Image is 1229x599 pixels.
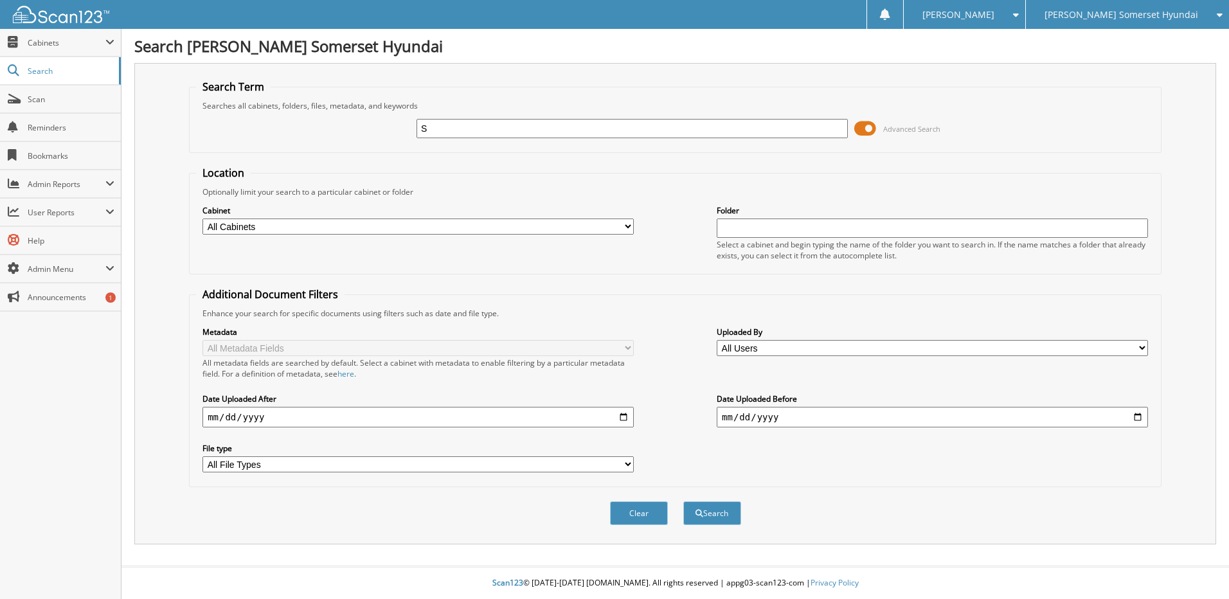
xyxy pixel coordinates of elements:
legend: Additional Document Filters [196,287,345,301]
label: Date Uploaded Before [717,393,1148,404]
a: Privacy Policy [811,577,859,588]
span: [PERSON_NAME] Somerset Hyundai [1045,11,1198,19]
span: Admin Menu [28,264,105,274]
span: Bookmarks [28,150,114,161]
label: Folder [717,205,1148,216]
span: Scan [28,94,114,105]
label: Metadata [202,326,634,337]
span: Help [28,235,114,246]
span: Admin Reports [28,179,105,190]
img: scan123-logo-white.svg [13,6,109,23]
div: Optionally limit your search to a particular cabinet or folder [196,186,1154,197]
h1: Search [PERSON_NAME] Somerset Hyundai [134,35,1216,57]
div: Searches all cabinets, folders, files, metadata, and keywords [196,100,1154,111]
button: Clear [610,501,668,525]
span: Reminders [28,122,114,133]
input: start [202,407,634,427]
legend: Location [196,166,251,180]
label: Cabinet [202,205,634,216]
label: File type [202,443,634,454]
div: All metadata fields are searched by default. Select a cabinet with metadata to enable filtering b... [202,357,634,379]
a: here [337,368,354,379]
button: Search [683,501,741,525]
span: Cabinets [28,37,105,48]
label: Uploaded By [717,326,1148,337]
label: Date Uploaded After [202,393,634,404]
div: Enhance your search for specific documents using filters such as date and file type. [196,308,1154,319]
div: © [DATE]-[DATE] [DOMAIN_NAME]. All rights reserved | appg03-scan123-com | [121,568,1229,599]
span: Scan123 [492,577,523,588]
legend: Search Term [196,80,271,94]
span: Announcements [28,292,114,303]
div: 1 [105,292,116,303]
span: User Reports [28,207,105,218]
span: Advanced Search [883,124,940,134]
input: end [717,407,1148,427]
span: Search [28,66,112,76]
div: Select a cabinet and begin typing the name of the folder you want to search in. If the name match... [717,239,1148,261]
span: [PERSON_NAME] [922,11,994,19]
